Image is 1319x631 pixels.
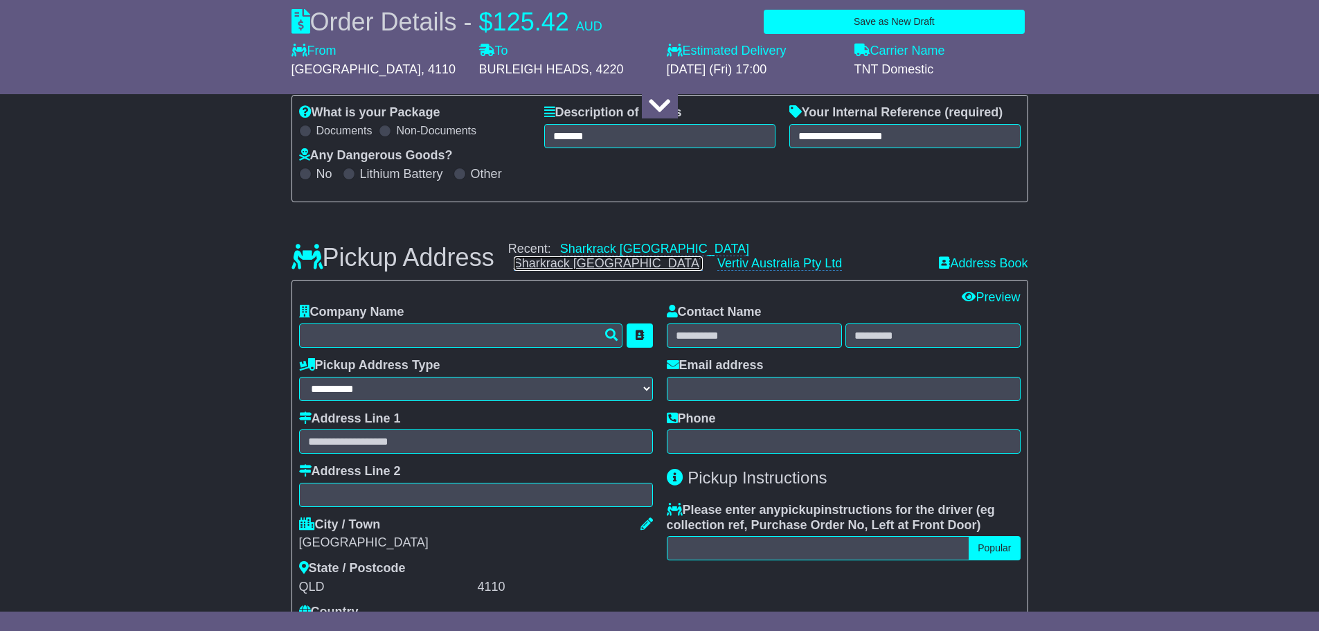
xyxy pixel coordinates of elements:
[299,535,653,551] div: [GEOGRAPHIC_DATA]
[854,44,945,59] label: Carrier Name
[479,62,589,76] span: BURLEIGH HEADS
[299,358,440,373] label: Pickup Address Type
[854,62,1028,78] div: TNT Domestic
[479,8,493,36] span: $
[396,124,476,137] label: Non-Documents
[962,290,1020,304] a: Preview
[764,10,1024,34] button: Save as New Draft
[667,44,841,59] label: Estimated Delivery
[299,561,406,576] label: State / Postcode
[421,62,456,76] span: , 4110
[299,148,453,163] label: Any Dangerous Goods?
[299,605,359,620] label: Country
[291,7,602,37] div: Order Details -
[781,503,821,517] span: pickup
[717,256,842,271] a: Vertiv Australia Pty Ltd
[299,105,440,121] label: What is your Package
[576,19,602,33] span: AUD
[316,167,332,182] label: No
[360,167,443,182] label: Lithium Battery
[514,256,703,271] a: Sharkrack [GEOGRAPHIC_DATA]
[560,242,749,256] a: Sharkrack [GEOGRAPHIC_DATA]
[667,358,764,373] label: Email address
[299,517,381,533] label: City / Town
[493,8,569,36] span: 125.42
[291,44,337,59] label: From
[667,411,716,427] label: Phone
[291,244,494,272] h3: Pickup Address
[667,305,762,320] label: Contact Name
[667,503,995,532] span: eg collection ref, Purchase Order No, Left at Front Door
[667,62,841,78] div: [DATE] (Fri) 17:00
[299,580,474,595] div: QLD
[299,305,404,320] label: Company Name
[478,580,653,595] div: 4110
[667,503,1021,533] label: Please enter any instructions for the driver ( )
[471,167,502,182] label: Other
[316,124,373,137] label: Documents
[479,44,508,59] label: To
[939,256,1028,272] a: Address Book
[299,464,401,479] label: Address Line 2
[688,468,827,487] span: Pickup Instructions
[969,536,1020,560] button: Popular
[291,62,421,76] span: [GEOGRAPHIC_DATA]
[589,62,624,76] span: , 4220
[508,242,926,272] div: Recent:
[299,411,401,427] label: Address Line 1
